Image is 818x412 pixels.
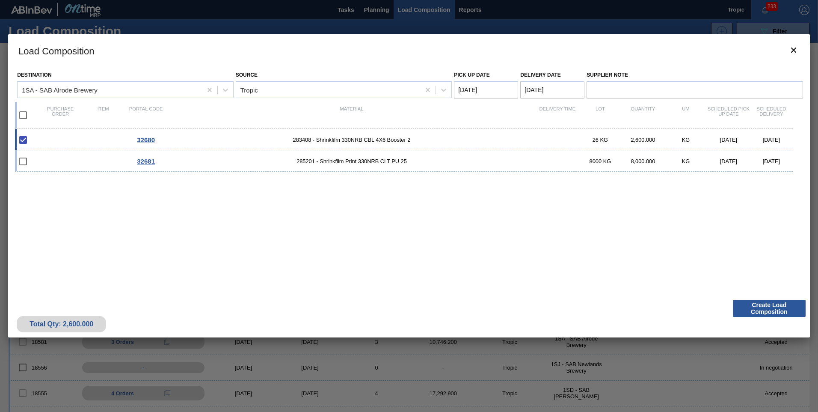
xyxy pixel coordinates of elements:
[167,137,536,143] span: 283408 - Shrinkfilm 330NRB CBL 4X6 Booster 2
[622,106,664,124] div: Quantity
[236,72,258,78] label: Source
[137,136,155,143] span: 32680
[664,158,707,164] div: KG
[124,136,167,143] div: Go to Order
[707,106,750,124] div: Scheduled Pick up Date
[579,158,622,164] div: 8000 KG
[750,158,793,164] div: [DATE]
[664,137,707,143] div: KG
[622,158,664,164] div: 8,000.000
[454,81,518,99] input: mm/dd/yyyy
[22,86,98,93] div: 1SA - SAB Alrode Brewery
[124,106,167,124] div: Portal code
[587,69,803,81] label: Supplier Note
[39,106,82,124] div: Purchase order
[240,86,258,93] div: Tropic
[707,158,750,164] div: [DATE]
[579,106,622,124] div: Lot
[23,320,100,328] div: Total Qty: 2,600.000
[8,34,810,67] h3: Load Composition
[579,137,622,143] div: 26 KG
[750,106,793,124] div: Scheduled Delivery
[167,158,536,164] span: 285201 - Shrinkflim Print 330NRB CLT PU 25
[137,158,155,165] span: 32681
[520,72,560,78] label: Delivery Date
[536,106,579,124] div: Delivery Time
[454,72,490,78] label: Pick up Date
[124,158,167,165] div: Go to Order
[750,137,793,143] div: [DATE]
[733,300,806,317] button: Create Load Composition
[520,81,584,99] input: mm/dd/yyyy
[707,137,750,143] div: [DATE]
[82,106,124,124] div: Item
[17,72,51,78] label: Destination
[622,137,664,143] div: 2,600.000
[167,106,536,124] div: Material
[664,106,707,124] div: UM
